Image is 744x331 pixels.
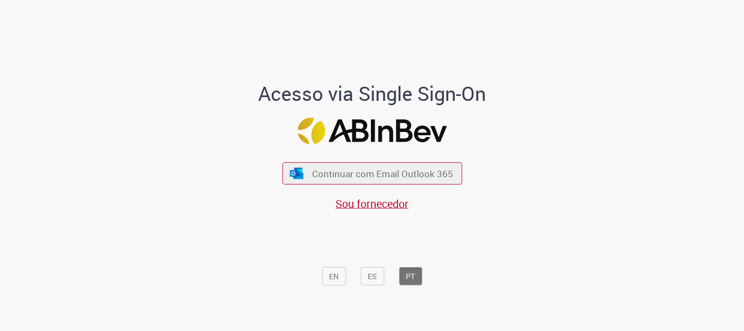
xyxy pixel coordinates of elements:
span: Continuar com Email Outlook 365 [312,167,453,180]
img: Logo ABInBev [297,118,447,145]
button: EN [322,267,346,286]
button: ES [361,267,384,286]
a: Sou fornecedor [336,196,408,211]
button: PT [399,267,422,286]
img: ícone Azure/Microsoft 360 [289,167,304,179]
h1: Acesso via Single Sign-On [221,83,523,105]
button: ícone Azure/Microsoft 360 Continuar com Email Outlook 365 [282,163,462,185]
